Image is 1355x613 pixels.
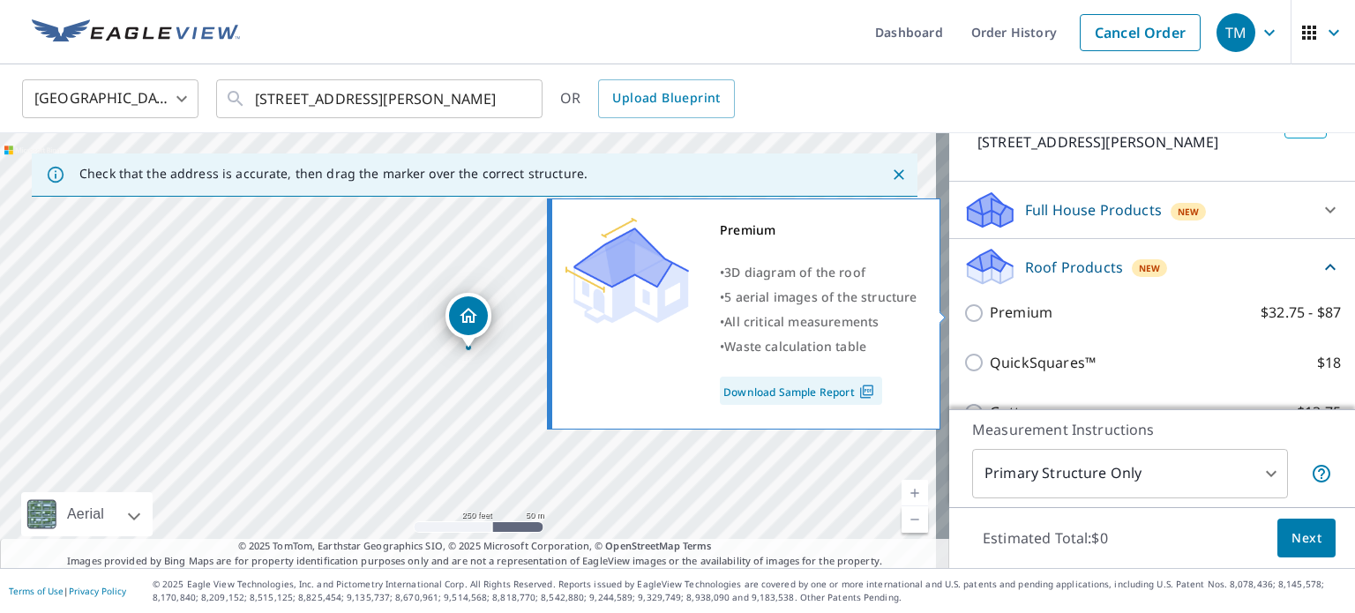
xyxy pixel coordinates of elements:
p: Measurement Instructions [972,419,1332,440]
div: Aerial [62,492,109,536]
button: Close [887,163,910,186]
p: Premium [990,302,1052,324]
p: $18 [1317,352,1341,374]
div: • [720,260,917,285]
div: Roof ProductsNew [963,246,1341,288]
div: Dropped pin, building 1, Residential property, 1117 Buddy Holly Pl Clear Lake, IA 50428 [445,293,491,348]
input: Search by address or latitude-longitude [255,74,506,123]
div: • [720,285,917,310]
p: Roof Products [1025,257,1123,278]
div: Full House ProductsNew [963,189,1341,231]
a: Upload Blueprint [598,79,734,118]
div: TM [1217,13,1255,52]
span: New [1139,261,1161,275]
span: All critical measurements [724,313,879,330]
a: Terms [683,539,712,552]
span: 5 aerial images of the structure [724,288,917,305]
span: New [1178,205,1200,219]
p: $13.75 [1297,401,1341,423]
span: Upload Blueprint [612,87,720,109]
a: Privacy Policy [69,585,126,597]
div: Premium [720,218,917,243]
a: Download Sample Report [720,377,882,405]
a: Current Level 17, Zoom In [902,480,928,506]
img: EV Logo [32,19,240,46]
img: Premium [565,218,689,324]
span: © 2025 TomTom, Earthstar Geographics SIO, © 2025 Microsoft Corporation, © [238,539,712,554]
p: © 2025 Eagle View Technologies, Inc. and Pictometry International Corp. All Rights Reserved. Repo... [153,578,1346,604]
p: Full House Products [1025,199,1162,221]
img: Pdf Icon [855,384,879,400]
span: 3D diagram of the roof [724,264,865,280]
a: OpenStreetMap [605,539,679,552]
div: OR [560,79,735,118]
p: [STREET_ADDRESS][PERSON_NAME] [977,131,1277,153]
p: Estimated Total: $0 [969,519,1122,557]
p: Gutter [990,401,1035,423]
div: Aerial [21,492,153,536]
span: Next [1291,527,1321,549]
p: Check that the address is accurate, then drag the marker over the correct structure. [79,166,588,182]
div: [GEOGRAPHIC_DATA] [22,74,198,123]
div: Primary Structure Only [972,449,1288,498]
p: QuickSquares™ [990,352,1096,374]
span: Your report will include only the primary structure on the property. For example, a detached gara... [1311,463,1332,484]
p: | [9,586,126,596]
p: $32.75 - $87 [1261,302,1341,324]
a: Terms of Use [9,585,64,597]
div: • [720,334,917,359]
div: • [720,310,917,334]
button: Next [1277,519,1336,558]
a: Cancel Order [1080,14,1201,51]
a: Current Level 17, Zoom Out [902,506,928,533]
span: Waste calculation table [724,338,866,355]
